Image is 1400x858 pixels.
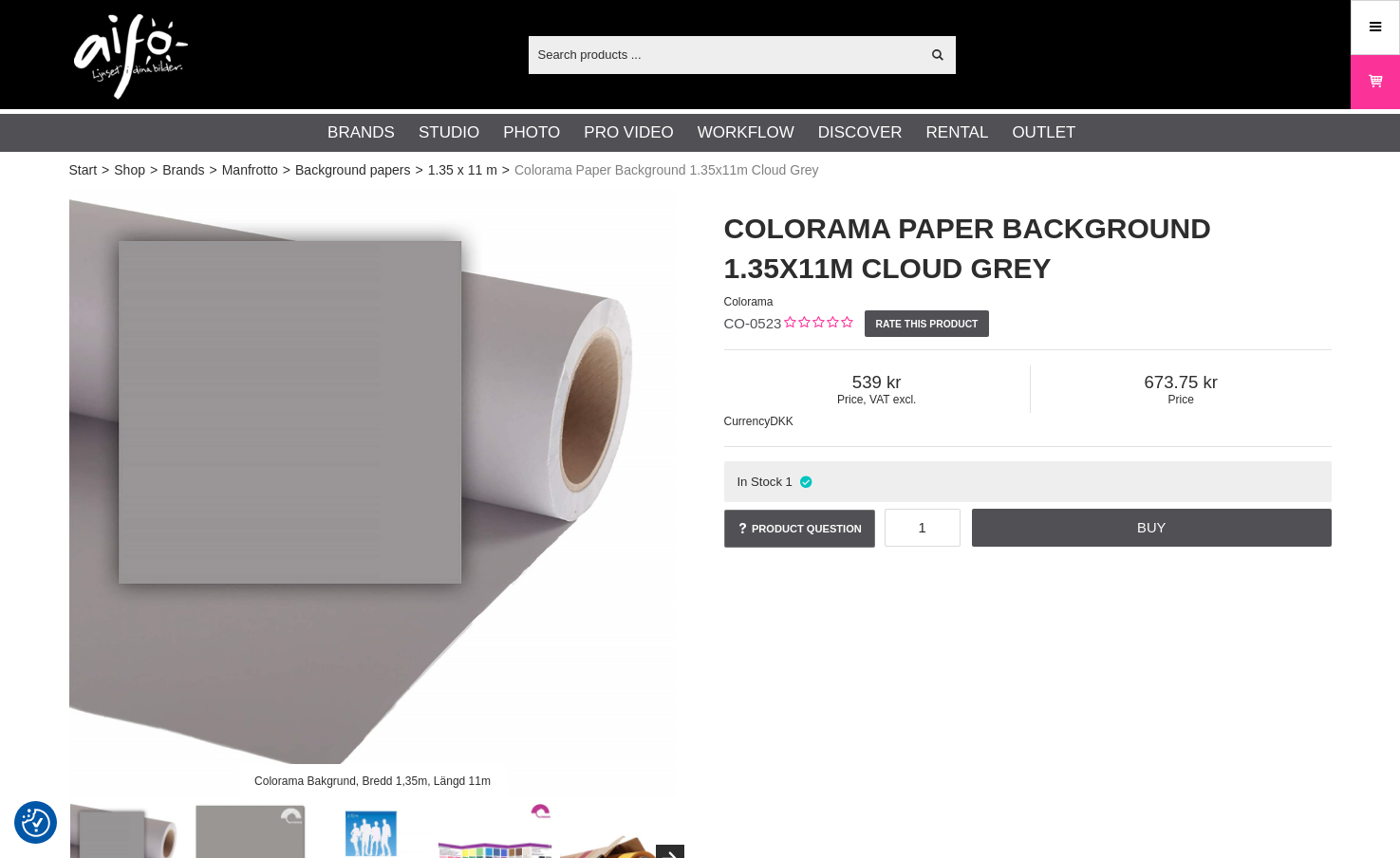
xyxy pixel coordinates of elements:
span: > [415,160,422,180]
span: Price [1031,393,1332,406]
a: 1.35 x 11 m [428,160,497,180]
a: Start [69,160,98,180]
span: > [150,160,158,180]
span: 673.75 [1031,372,1332,393]
span: DKK [770,415,793,428]
span: Colorama Paper Background 1.35x11m Cloud Grey [514,160,819,180]
a: Brands [327,121,395,145]
a: Manfrotto [222,160,278,180]
img: Revisit consent button [22,809,50,837]
span: In Stock [737,475,782,489]
span: Price, VAT excl. [724,393,1030,406]
a: Product question [724,510,875,548]
span: 1 [786,475,793,489]
span: > [283,160,290,180]
img: logo.png [74,14,188,100]
button: Consent Preferences [22,806,50,840]
a: Outlet [1012,121,1075,145]
a: Shop [114,160,145,180]
a: Buy [972,509,1331,547]
span: CO-0523 [724,315,782,331]
a: Studio [419,121,479,145]
img: Colorama Bakgrund, Bredd 1,35m, Längd 11m [69,190,677,797]
i: In stock [797,475,813,489]
span: Currency [724,415,771,428]
div: Colorama Bakgrund, Bredd 1,35m, Längd 11m [238,764,506,797]
a: Brands [162,160,204,180]
a: Photo [503,121,560,145]
span: > [210,160,217,180]
h1: Colorama Paper Background 1.35x11m Cloud Grey [724,209,1332,289]
input: Search products ... [529,40,921,68]
a: Rental [926,121,989,145]
span: 539 [724,372,1030,393]
a: Discover [818,121,903,145]
span: > [502,160,510,180]
a: Pro Video [584,121,673,145]
a: Rate this product [865,310,989,337]
a: Background papers [295,160,410,180]
span: > [102,160,109,180]
span: Colorama [724,295,774,308]
a: Workflow [698,121,794,145]
div: Customer rating: 0 [781,314,852,334]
